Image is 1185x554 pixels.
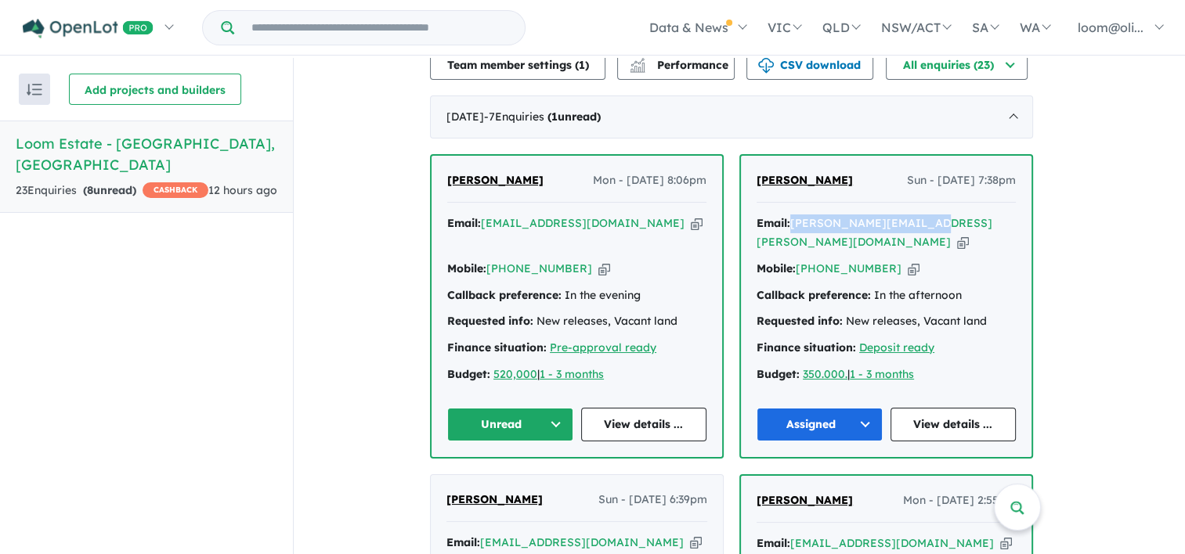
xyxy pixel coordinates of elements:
strong: ( unread) [83,183,136,197]
a: [PHONE_NUMBER] [796,261,901,275]
a: View details ... [891,408,1017,441]
strong: ( unread) [547,110,601,124]
button: All enquiries (23) [886,49,1028,80]
div: | [447,365,706,384]
strong: Budget: [447,367,490,381]
strong: Callback preference: [447,288,562,302]
span: [PERSON_NAME] [447,173,544,187]
span: [PERSON_NAME] [446,492,543,506]
strong: Callback preference: [757,288,871,302]
strong: Requested info: [447,314,533,328]
div: 23 Enquir ies [16,182,208,200]
a: [PERSON_NAME][EMAIL_ADDRESS][PERSON_NAME][DOMAIN_NAME] [757,216,992,249]
span: 12 hours ago [208,183,277,197]
img: Openlot PRO Logo White [23,19,154,38]
span: CASHBACK [143,182,208,198]
span: 1 [551,110,558,124]
div: In the evening [447,286,706,305]
button: Add projects and builders [69,74,241,105]
img: bar-chart.svg [630,63,645,73]
strong: Finance situation: [447,340,547,354]
a: 1 - 3 months [540,367,604,381]
a: [PHONE_NUMBER] [486,261,592,275]
button: Copy [691,215,703,232]
strong: Email: [757,536,790,550]
a: [EMAIL_ADDRESS][DOMAIN_NAME] [480,535,684,549]
h5: Loom Estate - [GEOGRAPHIC_DATA] , [GEOGRAPHIC_DATA] [16,133,277,175]
strong: Email: [447,216,481,230]
button: Performance [617,49,735,80]
span: Sun - [DATE] 6:39pm [598,491,707,509]
a: [PERSON_NAME] [446,491,543,509]
a: 350.000. [803,367,847,381]
a: [PERSON_NAME] [757,491,853,510]
div: [DATE] [430,95,1033,139]
div: In the afternoon [757,286,1016,305]
strong: Mobile: [757,261,796,275]
div: New releases, Vacant land [447,312,706,331]
strong: Budget: [757,367,800,381]
img: download icon [758,58,774,74]
span: 8 [87,183,93,197]
span: Mon - [DATE] 8:06pm [593,171,706,190]
a: View details ... [581,408,707,441]
img: sort.svg [27,84,42,95]
div: | [757,365,1016,384]
span: Mon - [DATE] 2:55pm [903,491,1016,510]
button: Copy [908,261,919,277]
button: Copy [598,261,610,277]
div: New releases, Vacant land [757,312,1016,331]
span: - 7 Enquir ies [484,110,601,124]
a: [PERSON_NAME] [447,171,544,190]
input: Try estate name, suburb, builder or developer [237,11,522,45]
strong: Mobile: [447,261,486,275]
span: [PERSON_NAME] [757,173,853,187]
button: Copy [690,534,702,551]
a: 1 - 3 months [850,367,914,381]
button: Team member settings (1) [430,49,605,80]
a: Pre-approval ready [550,340,656,354]
a: 520,000 [493,367,537,381]
button: CSV download [746,49,873,80]
strong: Email: [757,216,790,230]
span: [PERSON_NAME] [757,493,853,507]
strong: Requested info: [757,314,843,328]
button: Copy [957,234,969,250]
span: 1 [579,58,585,72]
a: [EMAIL_ADDRESS][DOMAIN_NAME] [481,216,685,230]
button: Copy [1000,535,1012,552]
button: Unread [447,408,573,441]
a: [EMAIL_ADDRESS][DOMAIN_NAME] [790,536,994,550]
a: Deposit ready [859,340,934,354]
a: [PERSON_NAME] [757,171,853,190]
span: Sun - [DATE] 7:38pm [907,171,1016,190]
span: loom@oli... [1078,20,1143,35]
button: Assigned [757,408,883,441]
img: line-chart.svg [630,58,645,67]
strong: Email: [446,535,480,549]
span: Performance [632,58,728,72]
strong: Finance situation: [757,340,856,354]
